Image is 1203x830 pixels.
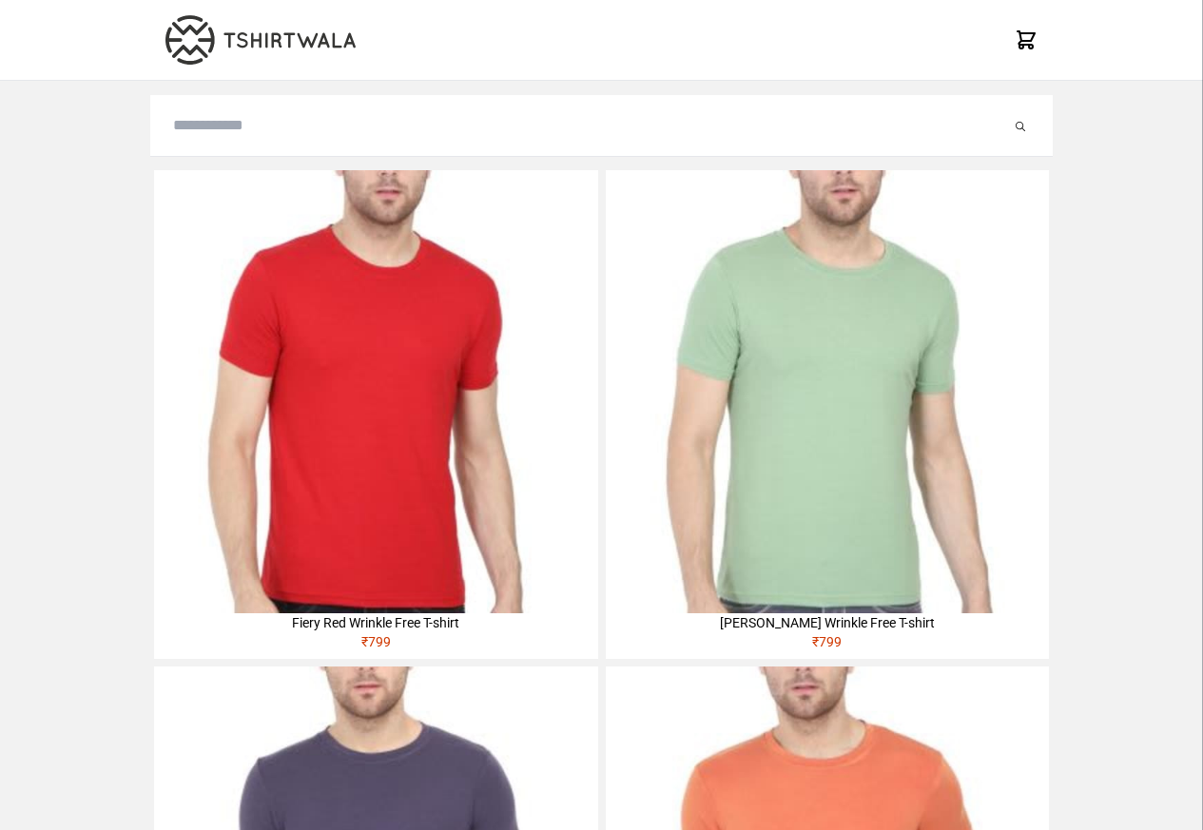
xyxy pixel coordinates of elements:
[154,613,597,632] div: Fiery Red Wrinkle Free T-shirt
[1011,114,1030,137] button: Submit your search query.
[165,15,356,65] img: TW-LOGO-400-104.png
[154,170,597,659] a: Fiery Red Wrinkle Free T-shirt₹799
[606,613,1049,632] div: [PERSON_NAME] Wrinkle Free T-shirt
[606,170,1049,613] img: 4M6A2211-320x320.jpg
[154,170,597,613] img: 4M6A2225-320x320.jpg
[606,170,1049,659] a: [PERSON_NAME] Wrinkle Free T-shirt₹799
[606,632,1049,659] div: ₹ 799
[154,632,597,659] div: ₹ 799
